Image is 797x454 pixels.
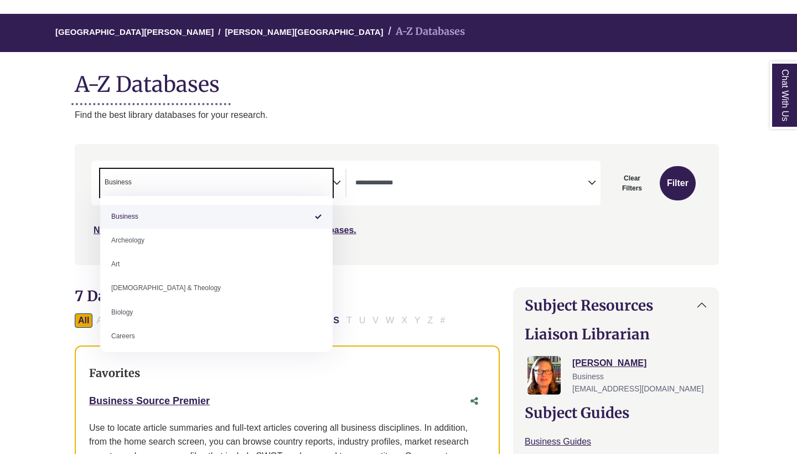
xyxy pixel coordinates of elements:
a: Business Guides [525,437,591,446]
li: Art [100,252,333,276]
button: Clear Filters [607,166,657,200]
span: 7 Databases Found for: [75,287,236,305]
h2: Liaison Librarian [525,326,707,343]
div: Alpha-list to filter by first letter of database name [75,315,449,324]
nav: breadcrumb [75,14,719,52]
span: Business [105,177,132,188]
li: Archeology [100,229,333,252]
h2: Subject Guides [525,404,707,421]
textarea: Search [355,179,588,188]
button: Submit for Search Results [660,166,696,200]
a: [GEOGRAPHIC_DATA][PERSON_NAME] [55,25,214,37]
li: [DEMOGRAPHIC_DATA] & Theology [100,276,333,300]
li: Business [100,177,132,188]
button: Filter Results S [330,313,343,328]
li: Biology [100,301,333,324]
textarea: Search [134,179,139,188]
nav: Search filters [75,144,719,265]
h1: A-Z Databases [75,63,719,97]
button: Subject Resources [514,288,718,323]
button: Share this database [463,391,485,412]
button: All [75,313,92,328]
li: A-Z Databases [384,24,465,40]
a: [PERSON_NAME][GEOGRAPHIC_DATA] [225,25,383,37]
p: Find the best library databases for your research. [75,108,719,122]
a: Not sure where to start? Check our Recommended Databases. [94,225,356,235]
li: Business [100,205,333,229]
a: Business Source Premier [89,395,210,406]
span: [EMAIL_ADDRESS][DOMAIN_NAME] [572,384,703,393]
img: Jessica Moore [527,356,561,395]
li: Careers [100,324,333,348]
a: [PERSON_NAME] [572,358,646,368]
h3: Favorites [89,367,485,380]
span: Business [572,372,604,381]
